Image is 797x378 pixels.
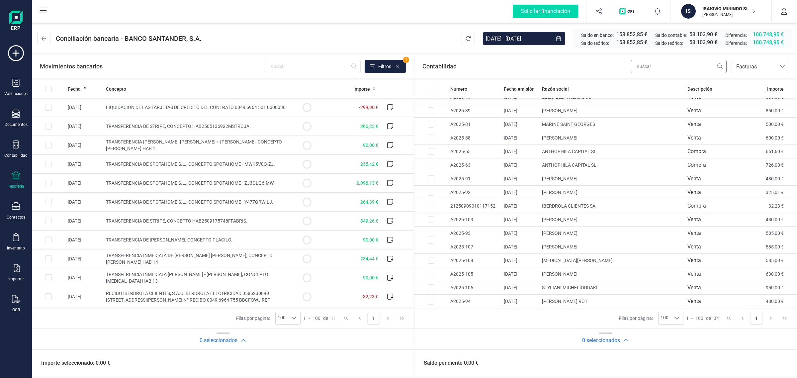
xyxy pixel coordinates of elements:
[714,315,719,322] span: 34
[685,267,761,281] td: Venta
[9,11,23,32] img: Logo Finanedi
[45,86,52,92] div: All items unselected
[582,336,620,344] h2: 0 seleccionados
[448,158,501,172] td: A2025-63
[45,161,52,167] div: Row Selected 47de0f1b-0e39-46e3-b38e-68ceedf48d28
[761,295,797,308] td: 480,00 €
[65,174,103,193] td: [DATE]
[428,216,434,223] div: Row Selected 7c29a849-cd1a-46b5-8483-307827e83b65
[501,213,539,227] td: [DATE]
[581,40,609,47] span: Saldo teórico:
[619,312,683,325] div: Filas por página:
[65,287,103,306] td: [DATE]
[685,227,761,240] td: Venta
[40,62,103,71] span: Movimientos bancarios
[539,131,685,145] td: [PERSON_NAME]
[428,121,434,128] div: Row Selected 5a36203a-87cc-4f31-9ad2-537e5dca4fa0
[685,158,761,172] td: Compra
[356,180,378,186] span: 2.098,13 €
[513,5,578,18] div: Solicitar financiación
[56,34,202,43] span: Conciliación bancaria - BANCO SANTANDER, S.A.
[539,295,685,308] td: [PERSON_NAME] ROT
[539,240,685,254] td: [PERSON_NAME]
[106,105,286,110] span: LIQUIDACION DE LAS TARJETAS DE CREDITO DEL CONTRATO 0049 6964 501 0000036
[753,39,784,47] span: 100.748,95 €
[685,295,761,308] td: Venta
[761,240,797,254] td: 585,00 €
[685,172,761,186] td: Venta
[65,193,103,212] td: [DATE]
[45,274,52,281] div: Row Selected 77852ff6-e6b4-48cb-b95c-473b472d1d21
[616,39,647,47] span: 153.852,85 €
[686,315,689,322] span: 1
[428,203,434,209] div: Row Selected 554946b9-d246-4b1f-970f-29e2e6ed506f
[428,257,434,264] div: Row Selected 07af13b0-583a-4287-9a90-781e05c037bd
[45,199,52,205] div: Row Selected ace60c5a-9ea5-41bb-a0cd-2d753cb69097
[678,1,763,22] button: ISISAKIWO MUUNDO SL[PERSON_NAME]
[655,40,683,47] span: Saldo teórico:
[106,139,282,151] span: TRANSFERENCIA [PERSON_NAME]-[PERSON_NAME] + [PERSON_NAME], CONCEPTO [PERSON_NAME] HAB 1.
[428,189,434,196] div: Row Selected da94592b-4394-442a-856a-d4a82756cac1
[761,227,797,240] td: 585,00 €
[65,231,103,249] td: [DATE]
[106,161,275,167] span: TRANSFERENCIA DE SPOTAHOME S.L., CONCEPTO SPOTAHOME - MWK5V8Q-ZJ.
[363,142,378,148] span: 90,00 €
[360,124,378,129] span: 260,23 €
[428,230,434,236] div: Row Selected 43b5a218-ff27-496d-afcb-10af2ad8fed5
[106,253,273,265] span: TRANSFERENCIA INMEDIATA DE [PERSON_NAME] [PERSON_NAME], CONCEPTO [PERSON_NAME] HAB 14
[448,254,501,267] td: A2025-104
[448,186,501,199] td: A2025-92
[363,275,378,280] span: 90,00 €
[685,186,761,199] td: Venta
[106,272,268,284] span: TRANSFERENCIA INMEDIATA [PERSON_NAME] - [PERSON_NAME], CONCEPTO [MEDICAL_DATA] HAB 13
[689,31,717,39] span: 53.103,90 €
[448,118,501,131] td: A2025-81
[8,184,24,189] div: Tesorería
[552,32,565,45] button: Choose Date
[65,249,103,268] td: [DATE]
[695,315,703,322] span: 100
[761,267,797,281] td: 630,00 €
[339,312,352,325] button: First Page
[761,281,797,295] td: 950,00 €
[581,32,614,39] span: Saldo en banco:
[45,218,52,224] div: Row Selected 4f31697d-8cc7-4643-bd52-89256344145d
[360,161,378,167] span: 255,42 €
[761,131,797,145] td: 600,00 €
[331,315,336,322] span: 11
[448,227,501,240] td: A2025-93
[619,8,637,15] img: Logo de OPS
[501,295,539,308] td: [DATE]
[276,312,288,324] span: 100
[106,86,126,92] span: Concepto
[685,104,761,118] td: Venta
[360,256,378,261] span: 234,44 €
[539,158,685,172] td: ANTHOPHILA CAPITAL SL
[753,31,784,39] span: 100.748,95 €
[734,63,773,71] span: Facturas
[750,312,763,325] button: Page 1
[761,158,797,172] td: 726,00 €
[687,86,712,92] span: Descripción
[504,86,535,92] span: Fecha emisión
[655,32,687,39] span: Saldo contable:
[501,172,539,186] td: [DATE]
[761,145,797,158] td: 661,60 €
[501,104,539,118] td: [DATE]
[448,213,501,227] td: A2025-103
[12,307,20,313] div: OCR
[265,60,361,73] input: Buscar
[367,312,380,325] button: Page 1
[539,199,685,213] td: IBERDROLA CLIENTES SA
[761,186,797,199] td: 325,01 €
[200,336,237,344] h2: 0 seleccionados
[631,60,727,73] input: Buscar
[106,237,232,242] span: TRANSFERENCIA DE [PERSON_NAME], CONCEPTO PLACILO.
[542,86,569,92] span: Razón social
[539,254,685,267] td: [MEDICAL_DATA][PERSON_NAME]
[448,145,501,158] td: A2025-55
[725,32,747,39] span: Diferencia:
[539,118,685,131] td: MARINE SAINT GEORGES
[45,142,52,148] div: Row Selected d2ce9f15-5c82-45b9-8ecf-f7bf1320ccad
[428,243,434,250] div: Row Selected c3ffaee0-3315-481c-b0d3-56eef4035444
